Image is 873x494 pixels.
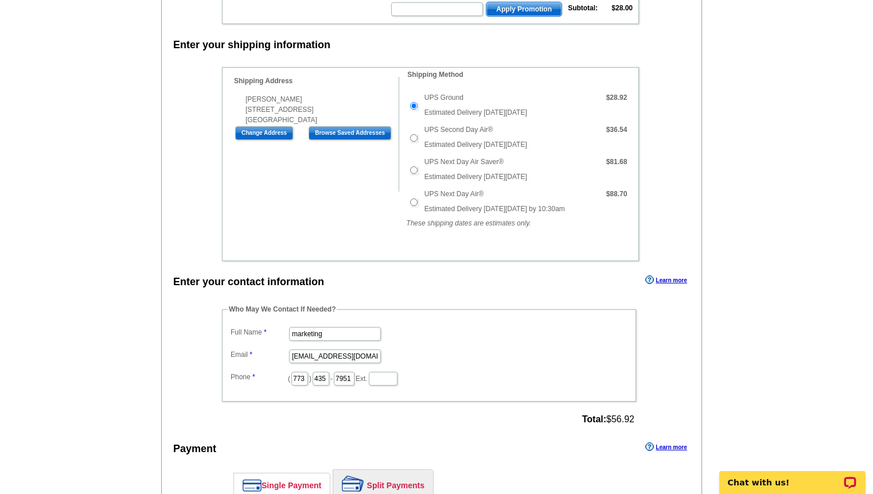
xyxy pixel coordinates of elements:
input: Change Address [235,126,293,140]
strong: $88.70 [606,190,628,198]
span: Estimated Delivery [DATE][DATE] [424,108,527,116]
label: Phone [231,372,288,382]
legend: Who May We Contact If Needed? [228,304,337,314]
div: Payment [173,441,216,457]
strong: Total: [582,414,606,424]
legend: Shipping Method [406,69,464,80]
a: Learn more [645,275,687,285]
label: UPS Ground [424,92,463,103]
label: UPS Next Day Air® [424,189,484,199]
div: Enter your shipping information [173,37,330,53]
span: Estimated Delivery [DATE][DATE] [424,173,527,181]
span: Apply Promotion [486,2,562,16]
label: UPS Next Day Air Saver® [424,157,504,167]
dd: ( ) - Ext. [228,369,630,387]
strong: Subtotal: [568,4,598,12]
img: single-payment.png [243,479,262,492]
label: Email [231,349,288,360]
label: Full Name [231,327,288,337]
label: UPS Second Day Air® [424,125,493,135]
span: Estimated Delivery [DATE][DATE] by 10:30am [424,205,565,213]
span: $56.92 [582,414,634,425]
strong: $28.92 [606,94,628,102]
span: Estimated Delivery [DATE][DATE] [424,141,527,149]
em: These shipping dates are estimates only. [406,219,531,227]
iframe: LiveChat chat widget [712,458,873,494]
div: [PERSON_NAME] [STREET_ADDRESS] [GEOGRAPHIC_DATA] [234,94,399,125]
strong: $28.00 [611,4,633,12]
div: Enter your contact information [173,274,324,290]
h4: Shipping Address [234,77,399,85]
button: Apply Promotion [486,2,562,17]
img: split-payment.png [342,476,364,492]
input: Browse Saved Addresses [309,126,391,140]
strong: $81.68 [606,158,628,166]
a: Learn more [645,442,687,452]
strong: $36.54 [606,126,628,134]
